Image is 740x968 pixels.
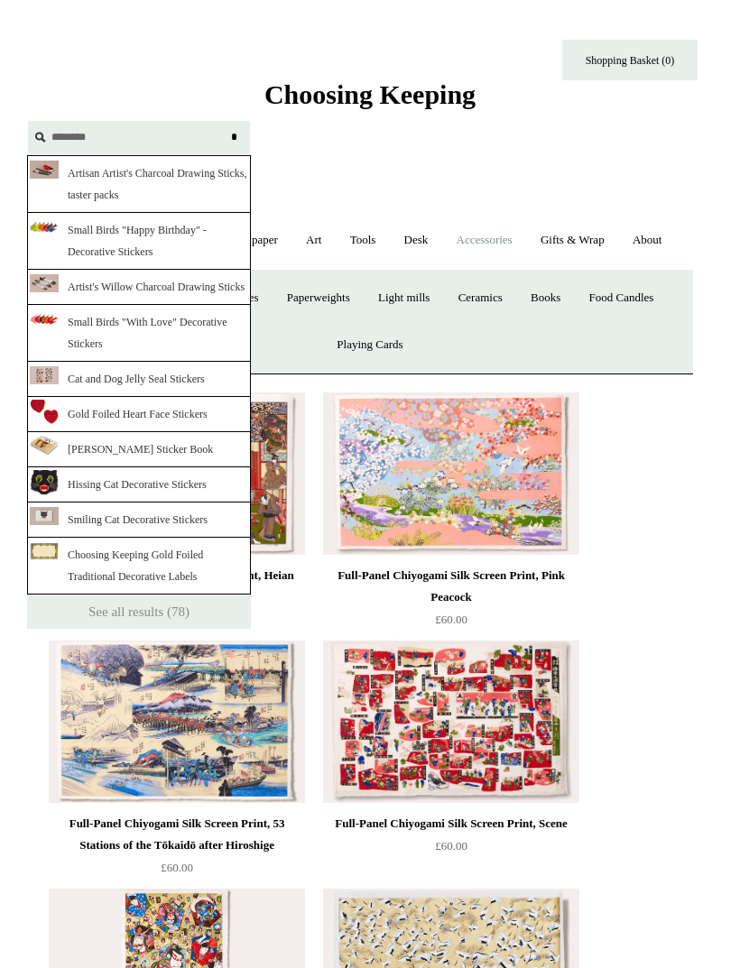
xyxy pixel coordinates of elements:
[446,274,515,322] a: Ceramics
[27,362,251,397] a: Cat and Dog Jelly Seal Stickers
[30,274,59,292] img: CopyrightChoosingKeepingBS202007151761517715178RT_thumb.jpg
[392,217,441,264] a: Desk
[30,398,59,424] img: KUxGt6gsBFKZyG9mWO7ePsyma5vyQLRiVDR3i5IjFuk_thumb.png
[30,468,59,495] img: 9VA5cgCa0yt19arz2iW6Oka6PZyfPAfwHEPtZODjWkM_thumb.png
[27,595,251,629] a: See all results (78)
[323,565,579,639] a: Full-Panel Chiyogami Silk Screen Print, Pink Peacock £60.00
[324,321,415,369] a: Playing Cards
[323,641,579,803] a: Full-Panel Chiyogami Silk Screen Print, Scene Full-Panel Chiyogami Silk Screen Print, Scene
[435,839,467,853] span: £60.00
[620,217,675,264] a: About
[577,274,667,322] a: Food Candles
[27,305,251,362] a: Small Birds "With Love" Decorative Stickers
[30,366,59,384] img: CopyrightChoosingKepeingBSMarch20221705717058RT_thumb.jpg
[323,813,579,887] a: Full-Panel Chiyogami Silk Screen Print, Scene £60.00
[30,221,59,233] img: cZR02QD3Hb54DjtWajMFIiGxouy5yJJBu186C8BCQXk_thumb.png
[328,813,575,834] div: Full-Panel Chiyogami Silk Screen Print, Scene
[49,813,305,887] a: Full-Panel Chiyogami Silk Screen Print, 53 Stations of the Tōkaidō after Hiroshige £60.00
[27,502,251,538] a: Smiling Cat Decorative Stickers
[49,641,305,803] img: Full-Panel Chiyogami Silk Screen Print, 53 Stations of the Tōkaidō after Hiroshige
[27,213,251,270] a: Small Birds "Happy Birthday" - Decorative Stickers
[328,565,575,608] div: Full-Panel Chiyogami Silk Screen Print, Pink Peacock
[30,436,59,456] img: UhXn7L7Z4MJvGksWZ7LdworO2LdxTf3sOhRHc3s79Ho_thumb.png
[27,538,251,595] a: Choosing Keeping Gold Foiled Traditional Decorative Labels
[435,613,467,626] span: £60.00
[323,392,579,555] img: Full-Panel Chiyogami Silk Screen Print, Pink Peacock
[528,217,617,264] a: Gifts & Wrap
[323,641,579,803] img: Full-Panel Chiyogami Silk Screen Print, Scene
[274,274,363,322] a: Paperweights
[53,813,301,856] div: Full-Panel Chiyogami Silk Screen Print, 53 Stations of the Tōkaidō after Hiroshige
[27,467,251,502] a: Hissing Cat Decorative Stickers
[27,432,251,467] a: [PERSON_NAME] Sticker Book
[30,313,59,325] img: NAbA9TEZPZqZvTLE6CmKQbvIpSAoc5Yv0HVjq4B2loQ_thumb.png
[323,392,579,555] a: Full-Panel Chiyogami Silk Screen Print, Pink Peacock Full-Panel Chiyogami Silk Screen Print, Pink...
[30,507,59,525] img: CopyrightChoosingKeeping20210205CatWithBowLabels_thumb.jpg
[27,270,251,305] a: Artist's Willow Charcoal Drawing Sticks
[27,155,251,213] a: Artisan Artist's Charcoal Drawing Sticks, taster packs
[264,94,476,106] a: Choosing Keeping
[30,542,59,560] img: Ab7ztYDFJJxRxrlgV-UJ67wWigU9y-RUK9NIjYbnDYU_thumb.png
[49,641,305,803] a: Full-Panel Chiyogami Silk Screen Print, 53 Stations of the Tōkaidō after Hiroshige Full-Panel Chi...
[27,397,251,432] a: Gold Foiled Heart Face Stickers
[338,217,389,264] a: Tools
[264,79,476,109] span: Choosing Keeping
[293,217,334,264] a: Art
[562,40,698,80] a: Shopping Basket (0)
[444,217,525,264] a: Accessories
[30,161,59,179] img: CopyrightChoosingKeepingBS202007151791518015181RT_thumb.jpg
[365,274,442,322] a: Light mills
[161,861,193,874] span: £60.00
[518,274,573,322] a: Books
